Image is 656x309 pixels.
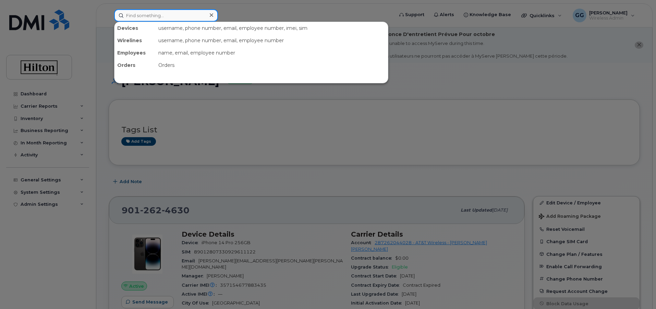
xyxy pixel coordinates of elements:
[626,279,651,304] iframe: Messenger Launcher
[114,34,156,47] div: Wirelines
[114,59,156,71] div: Orders
[156,47,388,59] div: name, email, employee number
[156,59,388,71] div: Orders
[156,34,388,47] div: username, phone number, email, employee number
[114,47,156,59] div: Employees
[156,22,388,34] div: username, phone number, email, employee number, imei, sim
[114,22,156,34] div: Devices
